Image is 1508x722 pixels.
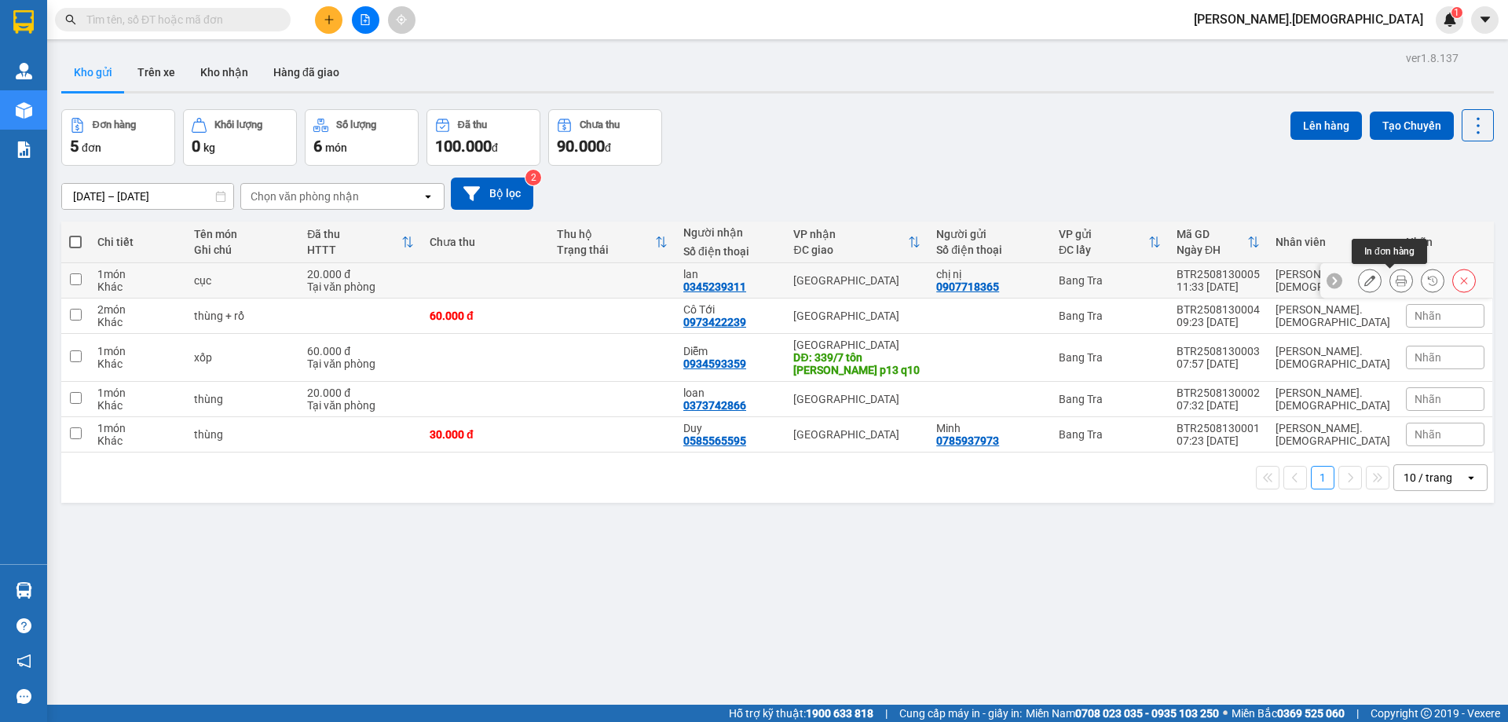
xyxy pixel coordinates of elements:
span: Nhãn [1415,351,1441,364]
div: 1 món [97,345,178,357]
input: Tìm tên, số ĐT hoặc mã đơn [86,11,272,28]
button: Đã thu100.000đ [426,109,540,166]
div: Cô Tới [683,303,778,316]
img: solution-icon [16,141,32,158]
div: 0785937973 [936,434,999,447]
div: lan [683,268,778,280]
div: thùng [194,428,291,441]
div: uyen.bahai [1276,422,1390,447]
svg: open [422,190,434,203]
div: Tại văn phòng [307,357,414,370]
div: 0973422239 [150,68,309,90]
div: BTR2508130002 [1177,387,1260,399]
div: 20.000 đ [307,268,414,280]
sup: 1 [1451,7,1462,18]
div: [GEOGRAPHIC_DATA] [793,339,921,351]
div: 10 / trang [1404,470,1452,486]
div: Khác [97,434,178,447]
span: 5 [70,137,79,156]
div: thùng + rổ [194,310,291,322]
div: Khối lượng [214,119,262,130]
div: Nhãn [1406,236,1484,248]
span: đơn [82,141,101,154]
div: In đơn hàng [1352,239,1427,264]
div: 60.000 đ [307,345,414,357]
button: Đơn hàng5đơn [61,109,175,166]
div: [GEOGRAPHIC_DATA] [793,274,921,287]
span: 6 [313,137,322,156]
span: Hỗ trợ kỹ thuật: [729,705,873,722]
span: 100.000 [435,137,492,156]
div: Khác [97,280,178,293]
span: CC : [148,103,170,119]
span: [PERSON_NAME].[DEMOGRAPHIC_DATA] [1181,9,1436,29]
div: Khác [97,316,178,328]
div: 30.000 đ [430,428,541,441]
div: Đơn hàng [93,119,136,130]
div: ĐC lấy [1059,244,1148,256]
div: Số điện thoại [683,245,778,258]
img: warehouse-icon [16,582,32,599]
div: [GEOGRAPHIC_DATA] [793,310,921,322]
span: Nhãn [1415,428,1441,441]
div: Chi tiết [97,236,178,248]
button: Kho gửi [61,53,125,91]
div: Số điện thoại [936,244,1043,256]
div: 11:33 [DATE] [1177,280,1260,293]
sup: 2 [525,170,541,185]
span: search [65,14,76,25]
div: Minh [936,422,1043,434]
th: Toggle SortBy [1169,222,1268,263]
div: Mã GD [1177,228,1247,240]
div: Tại văn phòng [307,399,414,412]
span: message [16,689,31,704]
div: 07:23 [DATE] [1177,434,1260,447]
span: kg [203,141,215,154]
div: thùng [194,393,291,405]
div: Nhân viên [1276,236,1390,248]
span: 0 [192,137,200,156]
div: BTR2508130005 [1177,268,1260,280]
div: VP gửi [1059,228,1148,240]
button: Tạo Chuyến [1370,112,1454,140]
span: aim [396,14,407,25]
div: 0934593359 [683,357,746,370]
span: Miền Nam [1026,705,1219,722]
div: Đã thu [307,228,401,240]
div: [GEOGRAPHIC_DATA] [793,428,921,441]
span: notification [16,654,31,669]
th: Toggle SortBy [299,222,422,263]
th: Toggle SortBy [1051,222,1169,263]
span: 90.000 [557,137,605,156]
div: Chưa thu [580,119,620,130]
div: Bang Tra [1059,393,1161,405]
div: Số lượng [336,119,376,130]
button: file-add [352,6,379,34]
div: 07:32 [DATE] [1177,399,1260,412]
th: Toggle SortBy [549,222,676,263]
div: Khác [97,357,178,370]
img: logo-vxr [13,10,34,34]
div: loan [683,387,778,399]
div: chị nị [936,268,1043,280]
button: Khối lượng0kg [183,109,297,166]
span: đ [492,141,498,154]
div: Bang Tra [1059,428,1161,441]
span: file-add [360,14,371,25]
div: Đã thu [458,119,487,130]
div: 1 món [97,422,178,434]
div: 0345239311 [683,280,746,293]
div: Chọn văn phòng nhận [251,189,359,204]
div: Người gửi [936,228,1043,240]
span: | [885,705,888,722]
div: 20.000 đ [307,387,414,399]
div: Diễm [683,345,778,357]
div: cục [194,274,291,287]
span: Nhãn [1415,393,1441,405]
span: đ [605,141,611,154]
div: VP nhận [793,228,908,240]
strong: 0369 525 060 [1277,707,1345,720]
span: question-circle [16,618,31,633]
button: Số lượng6món [305,109,419,166]
img: icon-new-feature [1443,13,1457,27]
